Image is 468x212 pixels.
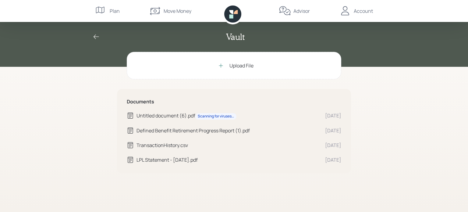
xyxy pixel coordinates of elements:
div: Advisor [293,7,310,15]
a: LPL Statement - [DATE].pdf[DATE] [127,156,341,163]
div: Move Money [164,7,191,15]
div: LPL Statement - [DATE].pdf [136,156,320,163]
div: [DATE] [325,112,341,119]
div: [DATE] [325,156,341,163]
a: Untitled document (6).pdfScanning for viruses…[DATE] [127,112,341,120]
div: [DATE] [325,142,341,149]
div: Plan [110,7,120,15]
div: Untitled document (6).pdf [136,112,320,120]
div: Upload File [229,62,253,69]
div: Account [354,7,373,15]
h5: Documents [127,99,341,105]
div: Defined Benefit Retirement Progress Report (1).pdf [136,127,320,134]
h2: Vault [226,32,245,42]
div: [DATE] [325,127,341,134]
div: TransactionHistory.csv [136,142,320,149]
a: TransactionHistory.csv[DATE] [127,142,341,149]
a: Defined Benefit Retirement Progress Report (1).pdf[DATE] [127,127,341,134]
div: Scanning for viruses… [198,114,234,119]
